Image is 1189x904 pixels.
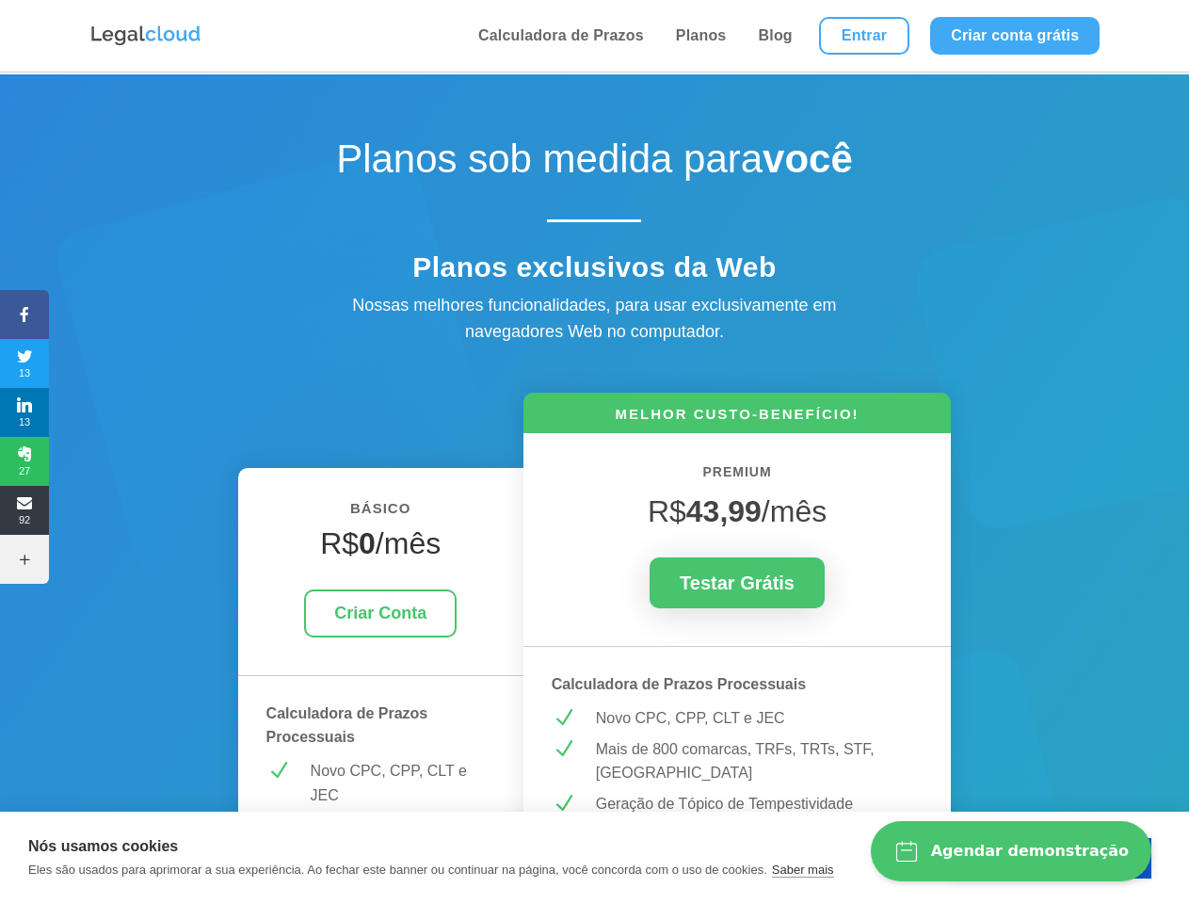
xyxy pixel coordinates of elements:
[552,706,575,730] span: N
[596,737,924,785] p: Mais de 800 comarcas, TRFs, TRTs, STF, [GEOGRAPHIC_DATA]
[265,250,924,294] h4: Planos exclusivos da Web
[648,494,827,528] span: R$ /mês
[596,792,924,816] p: Geração de Tópico de Tempestividade
[686,494,762,528] strong: 43,99
[312,292,876,347] div: Nossas melhores funcionalidades, para usar exclusivamente em navegadores Web no computador.
[552,792,575,815] span: N
[304,589,457,638] a: Criar Conta
[265,136,924,192] h1: Planos sob medida para
[930,17,1100,55] a: Criar conta grátis
[552,676,806,692] strong: Calculadora de Prazos Processuais
[596,706,924,731] p: Novo CPC, CPP, CLT e JEC
[266,496,495,530] h6: BÁSICO
[552,461,924,493] h6: PREMIUM
[359,526,376,560] strong: 0
[266,705,428,746] strong: Calculadora de Prazos Processuais
[266,759,290,783] span: N
[28,838,178,854] strong: Nós usamos cookies
[311,759,495,807] p: Novo CPC, CPP, CLT e JEC
[772,863,834,878] a: Saber mais
[89,24,202,48] img: Logo da Legalcloud
[552,737,575,761] span: N
[523,404,952,433] h6: MELHOR CUSTO-BENEFÍCIO!
[650,557,825,608] a: Testar Grátis
[819,17,909,55] a: Entrar
[763,137,853,181] strong: você
[266,525,495,571] h4: R$ /mês
[28,863,767,877] p: Eles são usados para aprimorar a sua experiência. Ao fechar este banner ou continuar na página, v...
